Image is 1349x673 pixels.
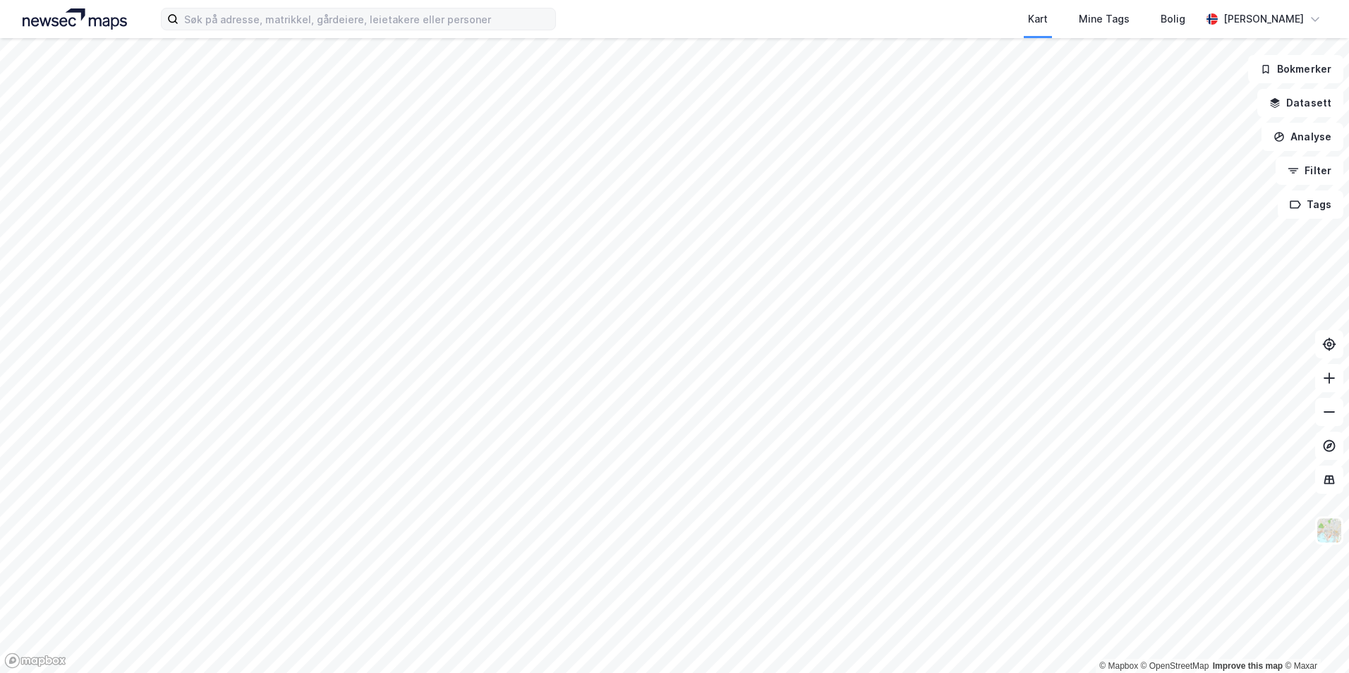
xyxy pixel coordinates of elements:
div: Kontrollprogram for chat [1278,605,1349,673]
div: Kart [1028,11,1048,28]
div: Bolig [1161,11,1185,28]
iframe: Chat Widget [1278,605,1349,673]
div: [PERSON_NAME] [1223,11,1304,28]
img: logo.a4113a55bc3d86da70a041830d287a7e.svg [23,8,127,30]
input: Søk på adresse, matrikkel, gårdeiere, leietakere eller personer [179,8,555,30]
div: Mine Tags [1079,11,1130,28]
